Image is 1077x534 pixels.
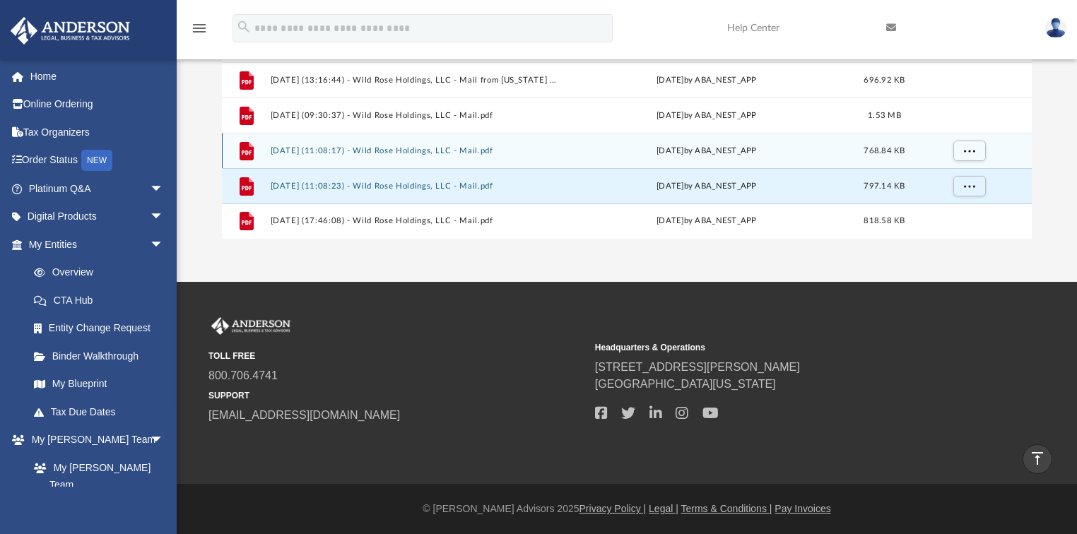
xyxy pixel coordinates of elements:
[681,503,772,514] a: Terms & Conditions |
[579,503,647,514] a: Privacy Policy |
[10,146,185,175] a: Order StatusNEW
[1023,444,1052,474] a: vertical_align_top
[20,259,185,287] a: Overview
[953,176,985,197] button: More options
[208,409,400,421] a: [EMAIL_ADDRESS][DOMAIN_NAME]
[10,90,185,119] a: Online Ordering
[10,230,185,259] a: My Entitiesarrow_drop_down
[20,286,185,314] a: CTA Hub
[10,118,185,146] a: Tax Organizers
[81,150,112,171] div: NEW
[236,19,252,35] i: search
[1045,18,1066,38] img: User Pic
[150,174,178,203] span: arrow_drop_down
[864,218,905,225] span: 818.58 KB
[270,217,557,226] button: [DATE] (17:46:08) - Wild Rose Holdings, LLC - Mail.pdf
[20,370,178,398] a: My Blueprint
[10,203,185,231] a: Digital Productsarrow_drop_down
[10,174,185,203] a: Platinum Q&Aarrow_drop_down
[595,341,972,354] small: Headquarters & Operations
[563,109,850,122] div: [DATE] by ABA_NEST_APP
[10,62,185,90] a: Home
[150,230,178,259] span: arrow_drop_down
[208,350,585,362] small: TOLL FREE
[6,17,134,44] img: Anderson Advisors Platinum Portal
[595,378,776,390] a: [GEOGRAPHIC_DATA][US_STATE]
[208,369,278,381] a: 800.706.4741
[150,426,178,455] span: arrow_drop_down
[177,502,1077,516] div: © [PERSON_NAME] Advisors 2025
[270,146,557,155] button: [DATE] (11:08:17) - Wild Rose Holdings, LLC - Mail.pdf
[191,20,208,37] i: menu
[20,453,171,499] a: My [PERSON_NAME] Team
[563,74,850,87] div: [DATE] by ABA_NEST_APP
[208,317,293,336] img: Anderson Advisors Platinum Portal
[20,398,185,426] a: Tax Due Dates
[270,111,557,120] button: [DATE] (09:30:37) - Wild Rose Holdings, LLC - Mail.pdf
[270,182,557,191] button: [DATE] (11:08:23) - Wild Rose Holdings, LLC - Mail.pdf
[208,389,585,402] small: SUPPORT
[191,27,208,37] a: menu
[10,426,178,454] a: My [PERSON_NAME] Teamarrow_drop_down
[563,215,850,228] div: [DATE] by ABA_NEST_APP
[1029,450,1046,467] i: vertical_align_top
[150,203,178,232] span: arrow_drop_down
[649,503,678,514] a: Legal |
[864,182,905,190] span: 797.14 KB
[20,342,185,370] a: Binder Walkthrough
[864,76,905,84] span: 696.92 KB
[563,145,850,158] div: [DATE] by ABA_NEST_APP
[563,180,850,193] div: [DATE] by ABA_NEST_APP
[775,503,830,514] a: Pay Invoices
[868,112,901,119] span: 1.53 MB
[270,76,557,85] button: [DATE] (13:16:44) - Wild Rose Holdings, LLC - Mail from [US_STATE] State Bank.pdf
[595,361,800,373] a: [STREET_ADDRESS][PERSON_NAME]
[864,147,905,155] span: 768.84 KB
[20,314,185,343] a: Entity Change Request
[953,141,985,162] button: More options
